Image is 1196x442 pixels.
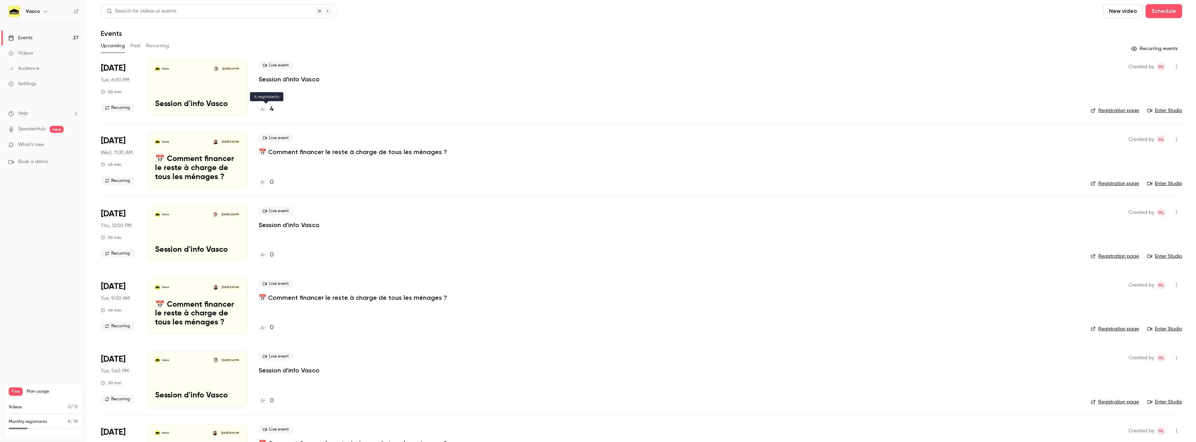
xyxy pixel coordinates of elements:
[101,307,121,313] div: 45 min
[1157,354,1165,362] span: Marin Lemay
[8,50,33,57] div: Videos
[270,323,274,332] h4: 0
[148,132,248,188] a: 📅 Comment financer le reste à charge de tous les ménages ?VascoSébastien Prot[DATE] 11:30 AM📅 Com...
[259,323,274,332] a: 0
[259,352,293,361] span: Live event
[259,250,274,260] a: 0
[1129,354,1154,362] span: Created by
[101,380,121,386] div: 30 min
[259,221,320,229] a: Session d'info Vasco
[101,63,126,74] span: [DATE]
[155,246,241,255] p: Session d'info Vasco
[101,135,126,146] span: [DATE]
[1128,43,1182,54] button: Recurring events
[1157,135,1165,144] span: Marin Lemay
[220,357,241,362] span: [DATE] 5:45 PM
[155,155,241,182] p: 📅 Comment financer le reste à charge de tous les ménages ?
[1158,354,1164,362] span: ML
[101,89,121,95] div: 30 min
[220,66,241,71] span: [DATE] 6:00 PM
[155,300,241,327] p: 📅 Comment financer le reste à charge de tous les ménages ?
[107,8,176,15] div: Search for videos or events
[101,235,121,240] div: 30 min
[1157,281,1165,289] span: Marin Lemay
[1146,4,1182,18] button: Schedule
[68,419,78,425] p: / 30
[220,139,241,144] span: [DATE] 11:30 AM
[259,425,293,434] span: Live event
[1158,135,1164,144] span: ML
[101,368,129,375] span: Tue, 5:45 PM
[9,6,20,17] img: Vasco
[148,206,248,261] a: Session d'info VascoVascoMathieu Guerchoux[DATE] 12:00 PMSession d'info Vasco
[270,178,274,187] h4: 0
[1091,107,1139,114] a: Registration page
[259,396,274,405] a: 0
[26,8,40,15] h6: Vasco
[259,207,293,215] span: Live event
[259,105,273,114] a: 4
[68,420,70,424] span: 8
[155,139,160,144] img: 📅 Comment financer le reste à charge de tous les ménages ?
[68,405,71,409] span: 0
[1158,427,1164,435] span: ML
[1091,399,1139,405] a: Registration page
[155,66,160,71] img: Session d'info Vasco
[70,142,79,148] iframe: Noticeable Trigger
[219,212,241,217] span: [DATE] 12:00 PM
[162,286,169,289] p: Vasco
[8,110,79,117] li: help-dropdown-opener
[259,75,320,83] a: Session d'info Vasco
[148,278,248,334] a: 📅 Comment financer le reste à charge de tous les ménages ?VascoSébastien Prot[DATE] 9:00 AM📅 Comm...
[259,61,293,70] span: Live event
[18,126,46,133] a: SpeakerHub
[162,431,169,435] p: Vasco
[101,77,129,83] span: Tue, 6:00 PM
[101,249,134,258] span: Recurring
[270,396,274,405] h4: 0
[1129,281,1154,289] span: Created by
[68,404,78,410] p: / 10
[9,387,23,396] span: Free
[155,431,160,435] img: 📅 Comment financer le reste à charge de tous les ménages ?
[1158,208,1164,217] span: ML
[18,158,48,166] span: Book a demo
[130,40,140,51] button: Past
[146,40,169,51] button: Recurring
[259,366,320,375] a: Session d'info Vasco
[1129,427,1154,435] span: Created by
[101,208,126,219] span: [DATE]
[101,177,134,185] span: Recurring
[213,357,218,362] img: Mathieu Guerchoux
[18,141,44,148] span: What's new
[101,162,121,167] div: 45 min
[1147,399,1182,405] a: Enter Studio
[1129,63,1154,71] span: Created by
[101,351,137,407] div: Oct 14 Tue, 5:45 PM (Europe/Paris)
[259,294,447,302] a: 📅 Comment financer le reste à charge de tous les ménages ?
[18,110,28,117] span: Help
[155,285,160,290] img: 📅 Comment financer le reste à charge de tous les ménages ?
[212,431,217,435] img: Sébastien Prot
[259,134,293,142] span: Live event
[1091,326,1139,332] a: Registration page
[270,250,274,260] h4: 0
[213,212,218,217] img: Mathieu Guerchoux
[101,427,126,438] span: [DATE]
[101,29,122,38] h1: Events
[9,404,22,410] p: Videos
[1147,180,1182,187] a: Enter Studio
[8,65,39,72] div: Audience
[155,391,241,400] p: Session d'info Vasco
[148,60,248,115] a: Session d'info VascoVascoMathieu Guerchoux[DATE] 6:00 PMSession d'info Vasco
[1158,63,1164,71] span: ML
[213,285,218,290] img: Sébastien Prot
[101,322,134,330] span: Recurring
[155,100,241,109] p: Session d'info Vasco
[101,295,130,302] span: Tue, 9:00 AM
[155,212,160,217] img: Session d'info Vasco
[220,285,241,290] span: [DATE] 9:00 AM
